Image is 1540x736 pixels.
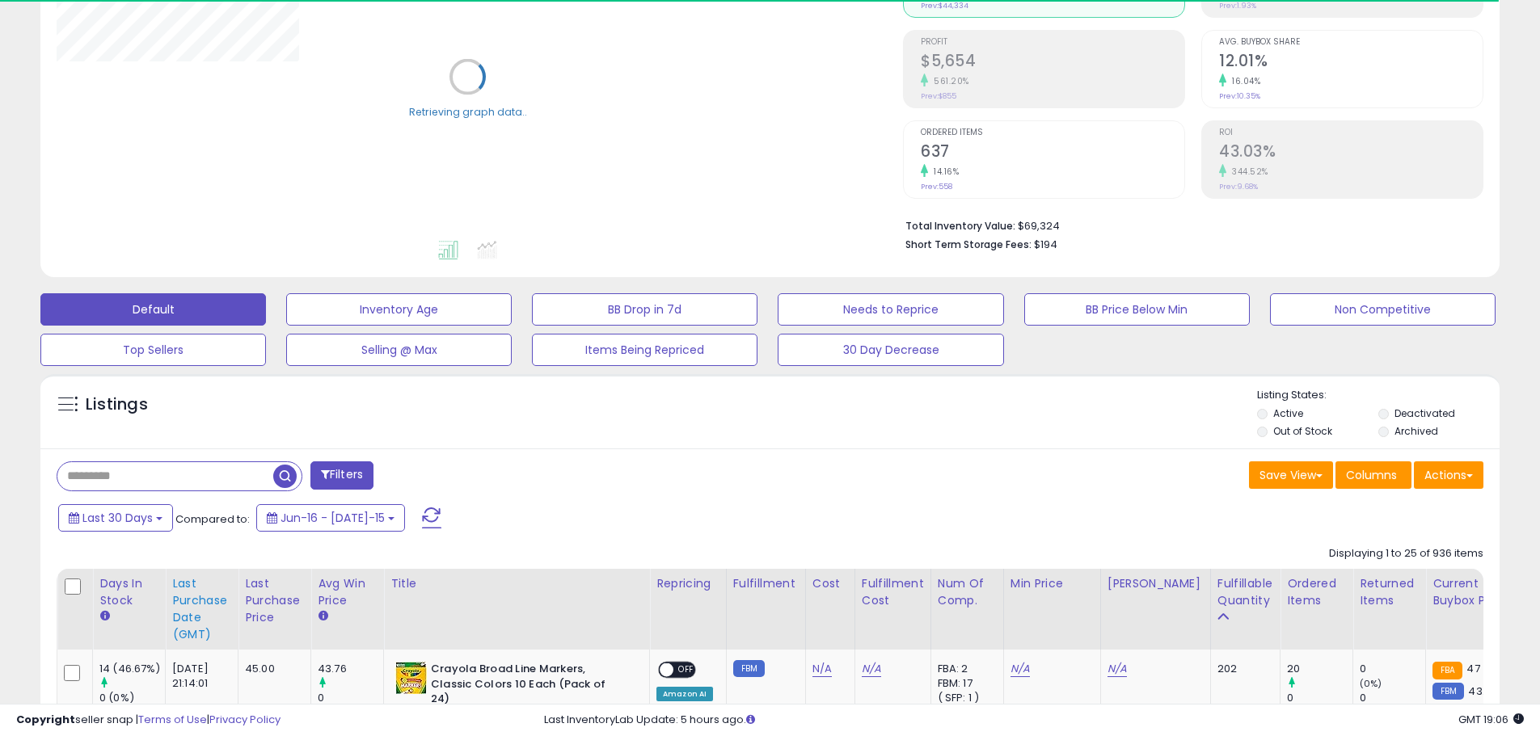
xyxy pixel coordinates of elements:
[1226,75,1260,87] small: 16.04%
[40,293,266,326] button: Default
[938,575,997,609] div: Num of Comp.
[1219,52,1483,74] h2: 12.01%
[1226,166,1268,178] small: 344.52%
[256,504,405,532] button: Jun-16 - [DATE]-15
[921,142,1184,164] h2: 637
[390,575,643,592] div: Title
[928,75,969,87] small: 561.20%
[921,182,952,191] small: Prev: 558
[1432,683,1464,700] small: FBM
[812,661,832,677] a: N/A
[905,219,1015,233] b: Total Inventory Value:
[16,712,75,727] strong: Copyright
[1287,662,1352,676] div: 20
[1010,575,1094,592] div: Min Price
[281,510,385,526] span: Jun-16 - [DATE]-15
[1360,575,1419,609] div: Returned Items
[1287,575,1346,609] div: Ordered Items
[532,334,757,366] button: Items Being Repriced
[778,334,1003,366] button: 30 Day Decrease
[1432,662,1462,679] small: FBA
[318,662,383,676] div: 43.76
[921,91,956,101] small: Prev: $855
[1219,1,1256,11] small: Prev: 1.93%
[172,575,231,643] div: Last Purchase Date (GMT)
[138,712,207,727] a: Terms of Use
[1034,237,1057,252] span: $194
[394,662,427,694] img: 51XWvE3m6CL._SL40_.jpg
[1108,661,1127,677] a: N/A
[1273,406,1303,420] label: Active
[286,334,512,366] button: Selling @ Max
[673,663,699,677] span: OFF
[1108,575,1204,592] div: [PERSON_NAME]
[921,1,968,11] small: Prev: $44,334
[733,660,765,677] small: FBM
[733,575,799,592] div: Fulfillment
[544,713,1524,728] div: Last InventoryLab Update: 5 hours ago.
[1414,461,1483,489] button: Actions
[1360,662,1425,676] div: 0
[1273,424,1332,438] label: Out of Stock
[245,575,304,626] div: Last Purchase Price
[938,676,991,691] div: FBM: 17
[862,575,924,609] div: Fulfillment Cost
[1360,677,1382,690] small: (0%)
[209,712,281,727] a: Privacy Policy
[286,293,512,326] button: Inventory Age
[1335,461,1411,489] button: Columns
[99,662,165,676] div: 14 (46.67%)
[1432,575,1516,609] div: Current Buybox Price
[172,662,226,691] div: [DATE] 21:14:01
[1217,662,1268,676] div: 202
[1394,406,1455,420] label: Deactivated
[1468,683,1499,699] span: 43.42
[310,461,373,490] button: Filters
[1458,712,1524,727] span: 2025-08-15 19:06 GMT
[905,215,1471,234] li: $69,324
[921,38,1184,47] span: Profit
[778,293,1003,326] button: Needs to Reprice
[40,334,266,366] button: Top Sellers
[1346,467,1397,483] span: Columns
[1024,293,1250,326] button: BB Price Below Min
[1257,388,1500,403] p: Listing States:
[905,238,1032,251] b: Short Term Storage Fees:
[431,662,627,711] b: Crayola Broad Line Markers, Classic Colors 10 Each (Pack of 24)
[16,713,281,728] div: seller snap | |
[1466,661,1479,676] span: 47
[921,128,1184,137] span: Ordered Items
[656,575,719,592] div: Repricing
[862,661,881,677] a: N/A
[99,609,109,624] small: Days In Stock.
[58,504,173,532] button: Last 30 Days
[318,575,377,609] div: Avg Win Price
[1329,546,1483,561] div: Displaying 1 to 25 of 936 items
[1394,424,1438,438] label: Archived
[1219,128,1483,137] span: ROI
[656,687,713,701] div: Amazon AI
[86,393,148,416] h5: Listings
[1219,91,1260,101] small: Prev: 10.35%
[921,52,1184,74] h2: $5,654
[532,293,757,326] button: BB Drop in 7d
[938,662,991,676] div: FBA: 2
[1270,293,1496,326] button: Non Competitive
[318,609,327,624] small: Avg Win Price.
[409,104,527,119] div: Retrieving graph data..
[99,575,158,609] div: Days In Stock
[1217,575,1273,609] div: Fulfillable Quantity
[928,166,959,178] small: 14.16%
[1219,182,1258,191] small: Prev: 9.68%
[245,662,298,676] div: 45.00
[1010,661,1030,677] a: N/A
[1249,461,1333,489] button: Save View
[82,510,153,526] span: Last 30 Days
[812,575,848,592] div: Cost
[1219,142,1483,164] h2: 43.03%
[1219,38,1483,47] span: Avg. Buybox Share
[175,511,250,527] span: Compared to:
